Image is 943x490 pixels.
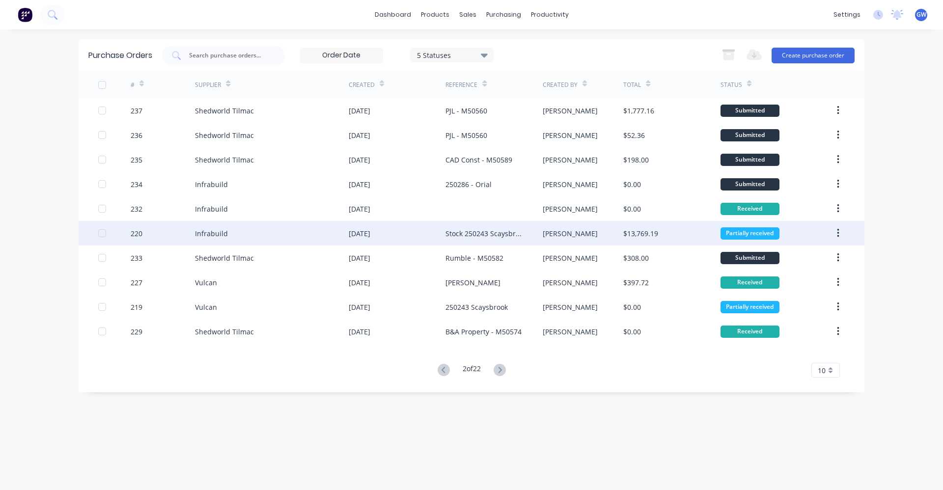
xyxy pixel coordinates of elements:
[721,178,779,191] div: Submitted
[543,130,598,140] div: [PERSON_NAME]
[195,204,228,214] div: Infrabuild
[543,155,598,165] div: [PERSON_NAME]
[623,228,658,239] div: $13,769.19
[543,327,598,337] div: [PERSON_NAME]
[349,302,370,312] div: [DATE]
[18,7,32,22] img: Factory
[131,327,142,337] div: 229
[721,252,779,264] div: Submitted
[772,48,855,63] button: Create purchase order
[349,155,370,165] div: [DATE]
[721,326,779,338] div: Received
[623,204,641,214] div: $0.00
[445,179,492,190] div: 250286 - Orial
[195,81,221,89] div: Supplier
[349,179,370,190] div: [DATE]
[131,302,142,312] div: 219
[195,277,217,288] div: Vulcan
[300,48,383,63] input: Order Date
[445,106,487,116] div: PJL - M50560
[543,106,598,116] div: [PERSON_NAME]
[445,81,477,89] div: Reference
[195,253,254,263] div: Shedworld Tilmac
[131,204,142,214] div: 232
[349,253,370,263] div: [DATE]
[481,7,526,22] div: purchasing
[721,276,779,289] div: Received
[445,130,487,140] div: PJL - M50560
[131,228,142,239] div: 220
[623,327,641,337] div: $0.00
[349,228,370,239] div: [DATE]
[349,204,370,214] div: [DATE]
[349,106,370,116] div: [DATE]
[131,277,142,288] div: 227
[349,81,375,89] div: Created
[195,106,254,116] div: Shedworld Tilmac
[721,129,779,141] div: Submitted
[131,106,142,116] div: 237
[818,365,826,376] span: 10
[195,179,228,190] div: Infrabuild
[623,81,641,89] div: Total
[721,105,779,117] div: Submitted
[416,7,454,22] div: products
[445,327,522,337] div: B&A Property - M50574
[131,130,142,140] div: 236
[131,155,142,165] div: 235
[445,228,523,239] div: Stock 250243 Scaysbrook
[463,363,481,378] div: 2 of 22
[195,155,254,165] div: Shedworld Tilmac
[445,302,508,312] div: 250243 Scaysbrook
[623,130,645,140] div: $52.36
[195,327,254,337] div: Shedworld Tilmac
[526,7,574,22] div: productivity
[543,302,598,312] div: [PERSON_NAME]
[131,253,142,263] div: 233
[349,277,370,288] div: [DATE]
[543,81,578,89] div: Created By
[623,253,649,263] div: $308.00
[916,10,926,19] span: GW
[623,106,654,116] div: $1,777.16
[370,7,416,22] a: dashboard
[829,7,865,22] div: settings
[623,302,641,312] div: $0.00
[623,277,649,288] div: $397.72
[349,327,370,337] div: [DATE]
[195,228,228,239] div: Infrabuild
[445,277,500,288] div: [PERSON_NAME]
[543,277,598,288] div: [PERSON_NAME]
[445,155,512,165] div: CAD Const - M50589
[721,81,742,89] div: Status
[188,51,270,60] input: Search purchase orders...
[131,179,142,190] div: 234
[543,204,598,214] div: [PERSON_NAME]
[543,253,598,263] div: [PERSON_NAME]
[445,253,503,263] div: Rumble - M50582
[195,130,254,140] div: Shedworld Tilmac
[543,228,598,239] div: [PERSON_NAME]
[195,302,217,312] div: Vulcan
[417,50,487,60] div: 5 Statuses
[721,154,779,166] div: Submitted
[721,227,779,240] div: Partially received
[721,203,779,215] div: Received
[131,81,135,89] div: #
[623,155,649,165] div: $198.00
[349,130,370,140] div: [DATE]
[88,50,152,61] div: Purchase Orders
[721,301,779,313] div: Partially received
[543,179,598,190] div: [PERSON_NAME]
[454,7,481,22] div: sales
[623,179,641,190] div: $0.00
